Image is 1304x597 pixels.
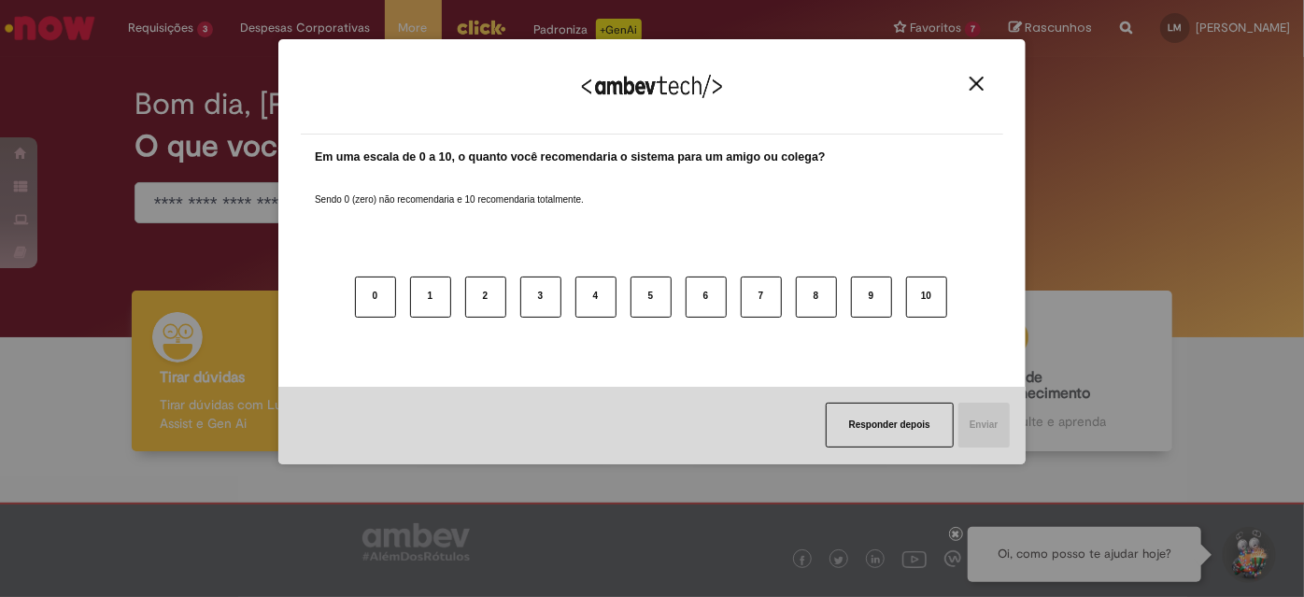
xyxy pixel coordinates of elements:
button: 6 [686,277,727,318]
button: 5 [631,277,672,318]
button: 7 [741,277,782,318]
button: 4 [575,277,617,318]
label: Em uma escala de 0 a 10, o quanto você recomendaria o sistema para um amigo ou colega? [315,149,826,166]
button: 3 [520,277,561,318]
button: 10 [906,277,947,318]
label: Sendo 0 (zero) não recomendaria e 10 recomendaria totalmente. [315,171,584,206]
button: 8 [796,277,837,318]
button: 9 [851,277,892,318]
button: 1 [410,277,451,318]
img: Close [970,77,984,91]
button: Responder depois [826,403,954,448]
img: Logo Ambevtech [582,75,722,98]
button: 2 [465,277,506,318]
button: Close [964,76,989,92]
button: 0 [355,277,396,318]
